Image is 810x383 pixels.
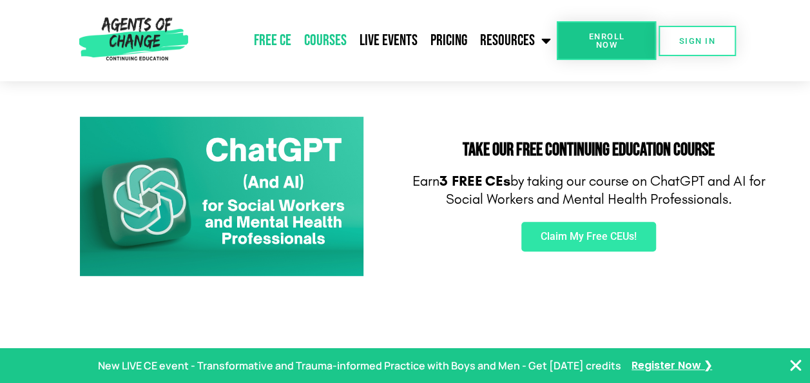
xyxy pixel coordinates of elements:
a: Enroll Now [557,21,656,60]
nav: Menu [193,25,557,57]
a: Free CE [247,25,297,57]
span: Enroll Now [577,32,635,49]
a: SIGN IN [659,26,736,56]
a: Resources [473,25,557,57]
b: 3 FREE CEs [439,173,510,190]
p: Earn by taking our course on ChatGPT and AI for Social Workers and Mental Health Professionals. [412,172,766,209]
a: Live Events [352,25,423,57]
h2: Take Our FREE Continuing Education Course [412,141,766,159]
a: Courses [297,25,352,57]
span: SIGN IN [679,37,715,45]
a: Register Now ❯ [632,357,712,375]
p: New LIVE CE event - Transformative and Trauma-informed Practice with Boys and Men - Get [DATE] cr... [98,357,621,375]
span: Claim My Free CEUs! [541,231,637,242]
a: Pricing [423,25,473,57]
button: Close Banner [788,358,804,373]
a: Claim My Free CEUs! [521,222,656,251]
